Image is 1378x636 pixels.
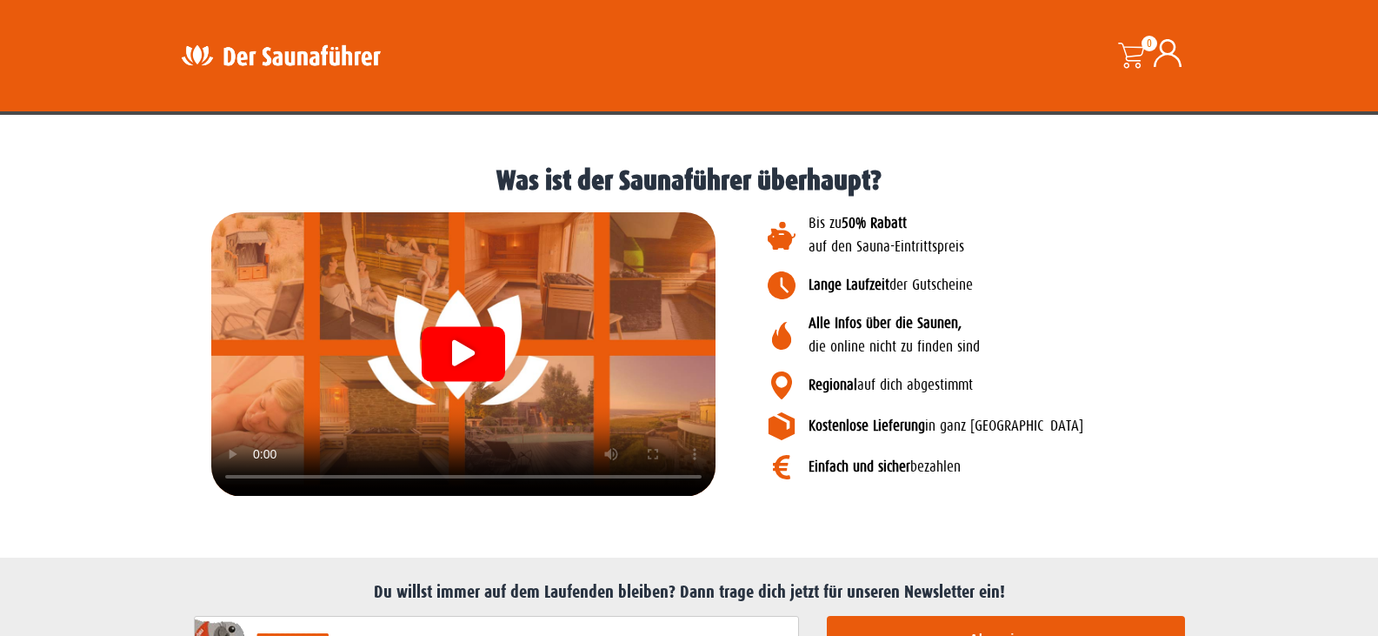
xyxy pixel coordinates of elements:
p: Bis zu auf den Sauna-Eintrittspreis [809,212,1246,258]
b: Regional [809,377,857,393]
b: 50% Rabatt [842,215,907,231]
b: Alle Infos über die Saunen, [809,315,962,331]
p: die online nicht zu finden sind [809,312,1246,358]
p: auf dich abgestimmt [809,374,1246,397]
p: der Gutscheine [809,274,1246,297]
div: Video abspielen [422,327,505,382]
b: Einfach und sicher [809,459,910,475]
span: 0 [1142,36,1157,51]
p: in ganz [GEOGRAPHIC_DATA] [809,415,1246,438]
h1: Was ist der Saunaführer überhaupt? [9,167,1369,195]
b: Lange Laufzeit [809,277,889,293]
b: Kostenlose Lieferung [809,418,925,434]
p: bezahlen [809,456,1246,479]
h2: Du willst immer auf dem Laufenden bleiben? Dann trage dich jetzt für unseren Newsletter ein! [176,582,1202,603]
